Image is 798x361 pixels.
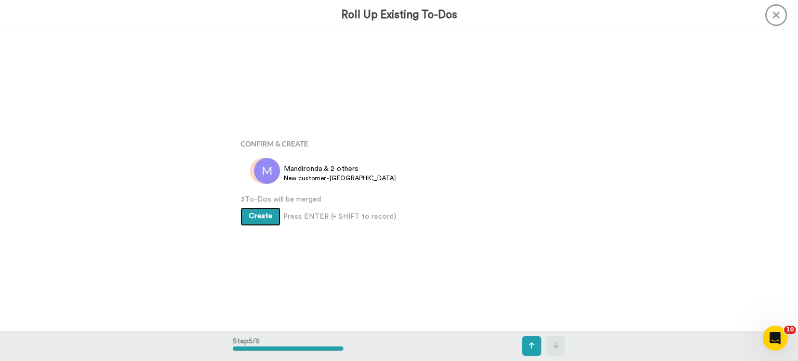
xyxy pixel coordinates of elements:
[241,207,281,226] button: Create
[784,326,796,334] span: 10
[250,158,276,184] img: r.png
[341,9,457,21] h3: Roll Up Existing To-Dos
[241,140,557,148] h4: Confirm & Create
[251,158,277,184] img: r.png
[284,164,396,174] span: Mandironda & 2 others
[283,211,396,222] span: Press ENTER (+ SHIFT to record)
[233,331,343,361] div: Step 5 / 5
[241,194,557,205] span: 3 To-Dos will be merged
[249,212,272,220] span: Create
[763,326,788,351] iframe: Intercom live chat
[254,158,280,184] img: m.png
[284,174,396,182] span: New customer - [GEOGRAPHIC_DATA]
